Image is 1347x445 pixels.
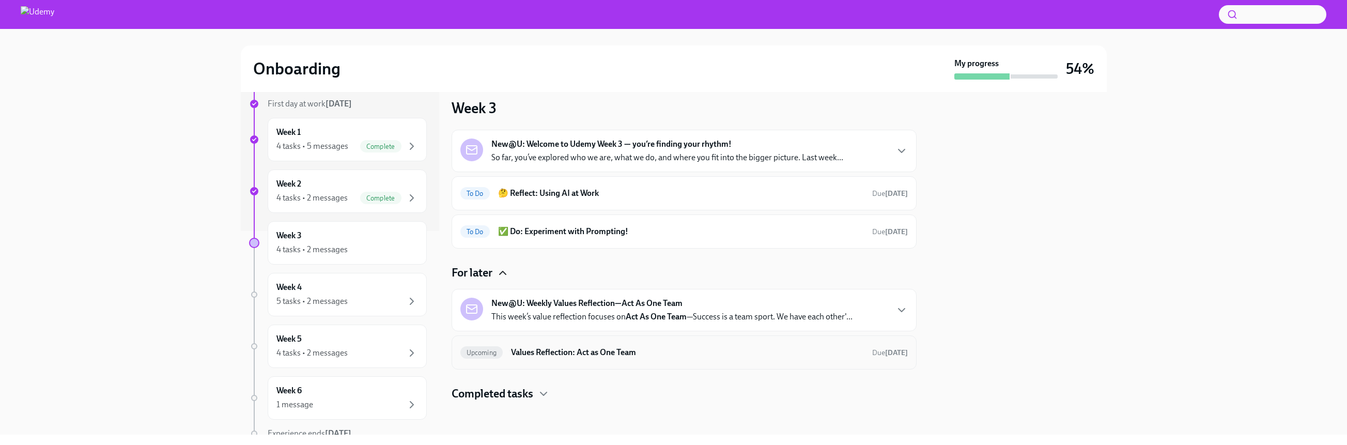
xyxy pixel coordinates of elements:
[268,428,351,438] span: Experience ends
[276,333,302,345] h6: Week 5
[460,185,908,202] a: To Do🤔 Reflect: Using AI at WorkDue[DATE]
[872,348,908,358] span: October 14th, 2025 11:00
[885,348,908,357] strong: [DATE]
[360,143,401,150] span: Complete
[276,192,348,204] div: 4 tasks • 2 messages
[276,178,301,190] h6: Week 2
[872,348,908,357] span: Due
[249,325,427,368] a: Week 54 tasks • 2 messages
[276,141,348,152] div: 4 tasks • 5 messages
[276,230,302,241] h6: Week 3
[452,386,917,402] div: Completed tasks
[452,265,917,281] div: For later
[498,226,864,237] h6: ✅ Do: Experiment with Prompting!
[954,58,999,69] strong: My progress
[460,223,908,240] a: To Do✅ Do: Experiment with Prompting!Due[DATE]
[452,99,497,117] h3: Week 3
[249,273,427,316] a: Week 45 tasks • 2 messages
[249,221,427,265] a: Week 34 tasks • 2 messages
[276,399,313,410] div: 1 message
[626,312,687,321] strong: Act As One Team
[253,58,340,79] h2: Onboarding
[325,428,351,438] strong: [DATE]
[491,139,732,150] strong: New@U: Welcome to Udemy Week 3 — you’re finding your rhythm!
[491,152,843,163] p: So far, you’ve explored who we are, what we do, and where you fit into the bigger picture. Last w...
[1066,59,1094,78] h3: 54%
[249,118,427,161] a: Week 14 tasks • 5 messagesComplete
[249,98,427,110] a: First day at work[DATE]
[276,127,301,138] h6: Week 1
[872,227,908,236] span: Due
[249,170,427,213] a: Week 24 tasks • 2 messagesComplete
[276,385,302,396] h6: Week 6
[872,227,908,237] span: October 11th, 2025 11:00
[276,282,302,293] h6: Week 4
[460,344,908,361] a: UpcomingValues Reflection: Act as One TeamDue[DATE]
[452,386,533,402] h4: Completed tasks
[498,188,864,199] h6: 🤔 Reflect: Using AI at Work
[491,311,853,323] p: This week’s value reflection focuses on —Success is a team sport. We have each other'...
[460,190,490,197] span: To Do
[885,227,908,236] strong: [DATE]
[276,347,348,359] div: 4 tasks • 2 messages
[460,228,490,236] span: To Do
[268,99,352,109] span: First day at work
[21,6,54,23] img: Udemy
[276,296,348,307] div: 5 tasks • 2 messages
[460,349,503,357] span: Upcoming
[452,265,492,281] h4: For later
[872,189,908,198] span: October 11th, 2025 11:00
[491,298,683,309] strong: New@U: Weekly Values Reflection—Act As One Team
[360,194,401,202] span: Complete
[885,189,908,198] strong: [DATE]
[872,189,908,198] span: Due
[511,347,863,358] h6: Values Reflection: Act as One Team
[249,376,427,420] a: Week 61 message
[276,244,348,255] div: 4 tasks • 2 messages
[326,99,352,109] strong: [DATE]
